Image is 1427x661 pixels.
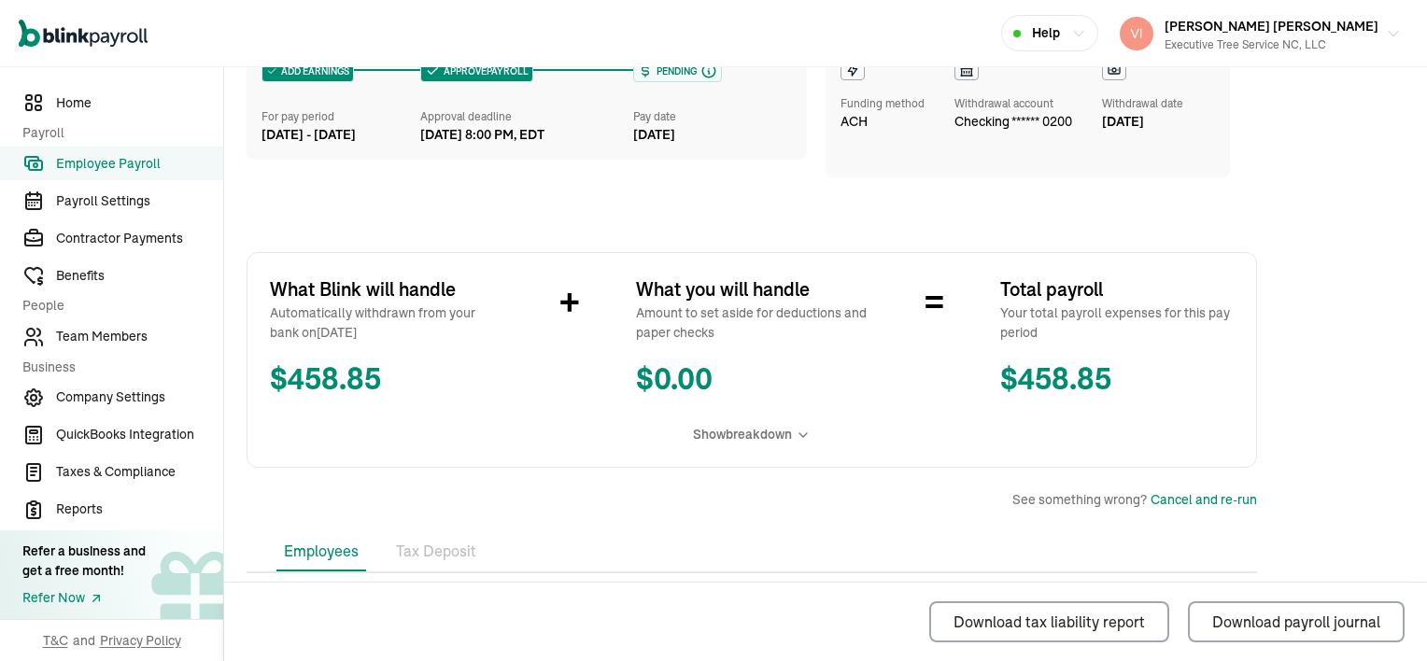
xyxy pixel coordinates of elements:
div: [DATE] 8:00 PM, EDT [420,125,544,145]
span: + [559,275,580,331]
span: [PERSON_NAME] [PERSON_NAME] [1165,18,1378,35]
span: Benefits [56,266,223,286]
span: What you will handle [636,275,869,303]
iframe: Chat Widget [1334,571,1427,661]
div: Download tax liability report [954,611,1145,633]
div: [DATE] [633,125,792,145]
span: $ 458.85 [270,358,503,402]
div: Withdrawal date [1102,95,1183,112]
span: Home [56,93,223,113]
span: Help [1032,23,1060,43]
div: Withdrawal account [954,95,1072,112]
div: [DATE] - [DATE] [261,125,420,145]
span: Business [22,358,212,377]
button: Download payroll journal [1188,601,1405,642]
div: For pay period [261,108,420,125]
nav: Global [19,7,148,61]
span: $ 0.00 [636,358,869,402]
span: Your total payroll expenses for this pay period [1000,303,1234,343]
div: Funding method [841,95,925,112]
li: Tax Deposit [389,532,484,571]
span: People [22,296,212,316]
span: See something wrong? [1012,490,1147,510]
span: T&C [43,631,68,650]
span: Payroll Settings [56,191,223,211]
span: Show breakdown [693,425,792,444]
button: Cancel and re-run [1151,490,1257,510]
div: Approval deadline [420,108,625,125]
span: $ 458.85 [1000,358,1234,402]
div: Executive Tree Service NC, LLC [1165,36,1378,53]
li: Employees [276,532,366,571]
span: Amount to set aside for deductions and paper checks [636,303,869,343]
div: Download payroll journal [1212,611,1380,633]
span: Company Settings [56,387,223,407]
span: Pending [653,64,697,78]
span: Taxes & Compliance [56,462,223,482]
span: ACH [841,112,868,132]
span: Reports [56,499,223,519]
span: Team Members [56,327,223,346]
span: Privacy Policy [100,631,181,650]
button: Help [1001,15,1098,51]
span: = [925,275,944,331]
button: Download tax liability report [929,601,1169,642]
span: Payroll [22,123,212,143]
span: What Blink will handle [270,275,503,303]
span: Contractor Payments [56,229,223,248]
span: Employee Payroll [56,154,223,174]
span: Automatically withdrawn from your bank on [DATE] [270,303,503,343]
div: Refer a business and get a free month! [22,541,146,581]
span: QuickBooks Integration [56,425,223,444]
div: Pay date [633,108,792,125]
a: Refer Now [22,588,146,608]
span: APPROVE PAYROLL [440,64,529,78]
div: [DATE] [1102,112,1183,132]
span: Total payroll [1000,275,1234,303]
button: [PERSON_NAME] [PERSON_NAME]Executive Tree Service NC, LLC [1112,10,1408,57]
div: ADD EARNINGS [262,61,353,81]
